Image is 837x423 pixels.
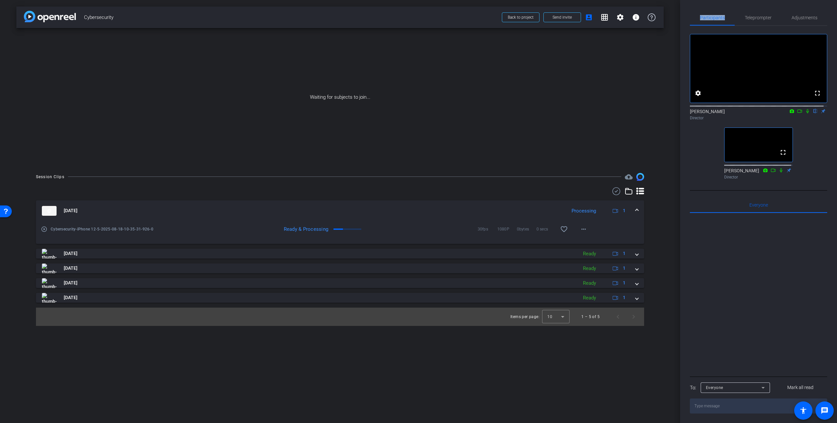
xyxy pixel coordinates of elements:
span: 1 [623,279,625,286]
div: Director [724,174,793,180]
div: To: [690,384,696,392]
img: app-logo [24,11,76,22]
div: 1 – 5 of 5 [581,313,600,320]
img: thumb-nail [42,249,57,259]
mat-icon: play_circle_outline [41,226,47,232]
mat-icon: settings [616,13,624,21]
img: thumb-nail [42,278,57,288]
div: Processing [568,207,599,215]
span: Send invite [553,15,572,20]
span: Mark all read [787,384,813,391]
button: Back to project [502,12,539,22]
mat-icon: favorite_border [560,225,568,233]
span: Adjustments [792,15,817,20]
span: [DATE] [64,294,77,301]
button: Mark all read [774,382,828,394]
span: 1 [623,294,625,301]
mat-icon: cloud_upload [625,173,633,181]
mat-icon: info [632,13,640,21]
div: Waiting for subjects to join... [16,28,664,166]
span: 0bytes [517,226,537,232]
div: Ready [580,250,599,258]
div: Director [690,115,827,121]
div: Items per page: [510,313,539,320]
mat-icon: settings [694,89,702,97]
span: [DATE] [64,207,77,214]
span: [DATE] [64,279,77,286]
div: Ready [580,279,599,287]
div: Session Clips [36,174,64,180]
span: 30fps [478,226,497,232]
span: 1 [623,207,625,214]
mat-expansion-panel-header: thumb-nail[DATE]Ready1 [36,278,644,288]
span: Everyone [706,385,723,390]
mat-icon: fullscreen [813,89,821,97]
mat-icon: accessibility [799,407,807,415]
mat-expansion-panel-header: thumb-nail[DATE]Ready1 [36,263,644,273]
span: [DATE] [64,250,77,257]
div: Ready [580,265,599,272]
img: thumb-nail [42,206,57,216]
mat-icon: message [821,407,828,415]
mat-expansion-panel-header: thumb-nail[DATE]Ready1 [36,293,644,303]
button: Previous page [610,309,626,325]
div: thumb-nail[DATE]Processing1 [36,221,644,244]
mat-icon: grid_on [601,13,608,21]
mat-icon: account_box [585,13,593,21]
mat-expansion-panel-header: thumb-nail[DATE]Processing1 [36,200,644,221]
div: Ready & Processing [262,226,332,232]
span: 0 secs [537,226,556,232]
button: Next page [626,309,641,325]
span: 1 [623,250,625,257]
span: Cybersecurity [84,11,498,24]
span: Destinations for your clips [625,173,633,181]
div: [PERSON_NAME] [724,167,793,180]
div: Ready [580,294,599,302]
div: [PERSON_NAME] [690,108,827,121]
span: 1 [623,265,625,272]
span: 1080P [497,226,517,232]
span: Teleprompter [745,15,772,20]
span: Participants [700,15,725,20]
button: Send invite [543,12,581,22]
span: Cybersecurity-iPhone 12-5-2025-08-18-10-35-31-926-0 [51,226,196,232]
mat-expansion-panel-header: thumb-nail[DATE]Ready1 [36,249,644,259]
mat-icon: flip [811,108,819,114]
span: Back to project [508,15,534,20]
img: Session clips [636,173,644,181]
span: Everyone [749,203,768,207]
mat-icon: fullscreen [779,148,787,156]
span: [DATE] [64,265,77,272]
img: thumb-nail [42,293,57,303]
mat-icon: more_horiz [580,225,588,233]
img: thumb-nail [42,263,57,273]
